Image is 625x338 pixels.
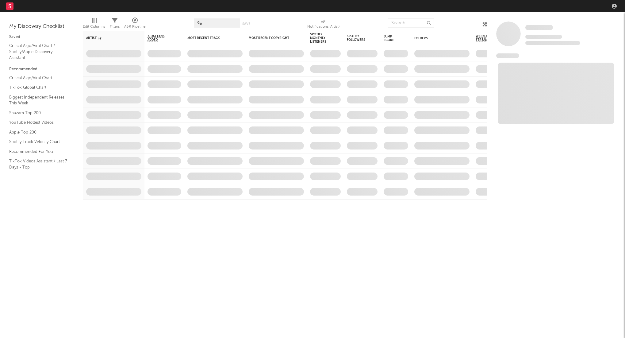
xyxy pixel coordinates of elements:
[525,35,562,39] span: Tracking Since: [DATE]
[86,36,132,40] div: Artist
[476,34,497,42] span: Weekly US Streams
[525,25,553,30] span: Some Artist
[307,23,339,30] div: Notifications (Artist)
[249,36,295,40] div: Most Recent Copyright
[124,23,146,30] div: A&R Pipeline
[414,37,460,40] div: Folders
[388,18,434,28] input: Search...
[9,148,67,155] a: Recommended For You
[9,94,67,107] a: Biggest Independent Releases This Week
[9,66,74,73] div: Recommended
[124,15,146,33] div: A&R Pipeline
[242,22,250,25] button: Save
[9,138,67,145] a: Spotify Track Velocity Chart
[9,129,67,136] a: Apple Top 200
[9,84,67,91] a: TikTok Global Chart
[9,110,67,116] a: Shazam Top 200
[384,35,399,42] div: Jump Score
[9,75,67,81] a: Critical Algo/Viral Chart
[9,33,74,41] div: Saved
[9,119,67,126] a: YouTube Hottest Videos
[347,34,368,42] div: Spotify Followers
[110,23,120,30] div: Filters
[307,15,339,33] div: Notifications (Artist)
[187,36,233,40] div: Most Recent Track
[148,34,172,42] span: 7-Day Fans Added
[9,23,74,30] div: My Discovery Checklist
[83,23,105,30] div: Edit Columns
[525,25,553,31] a: Some Artist
[110,15,120,33] div: Filters
[525,41,580,45] span: 0 fans last week
[310,33,332,44] div: Spotify Monthly Listeners
[83,15,105,33] div: Edit Columns
[496,53,519,58] span: News Feed
[9,158,67,170] a: TikTok Videos Assistant / Last 7 Days - Top
[9,42,67,61] a: Critical Algo/Viral Chart / Spotify/Apple Discovery Assistant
